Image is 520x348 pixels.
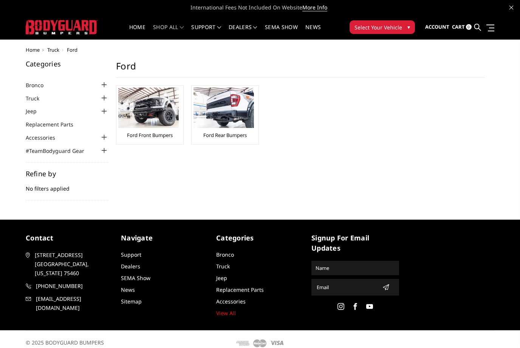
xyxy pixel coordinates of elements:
[216,286,264,293] a: Replacement Parts
[313,262,398,274] input: Name
[350,20,415,34] button: Select Your Vehicle
[302,4,327,11] a: More Info
[67,46,77,53] span: Ford
[26,294,113,313] a: [EMAIL_ADDRESS][DOMAIN_NAME]
[121,251,141,258] a: Support
[452,23,465,30] span: Cart
[466,24,472,30] span: 0
[311,233,399,253] h5: signup for email updates
[121,286,135,293] a: News
[452,17,472,37] a: Cart 0
[354,23,402,31] span: Select Your Vehicle
[26,134,65,142] a: Accessories
[216,233,304,243] h5: Categories
[121,274,150,282] a: SEMA Show
[229,25,257,39] a: Dealers
[26,20,97,34] img: BODYGUARD BUMPERS
[121,233,209,243] h5: Navigate
[116,60,485,78] h1: Ford
[26,282,113,291] a: [PHONE_NUMBER]
[425,17,449,37] a: Account
[265,25,298,39] a: SEMA Show
[129,25,145,39] a: Home
[26,46,40,53] a: Home
[26,60,109,67] h5: Categories
[314,281,379,293] input: Email
[216,310,236,317] a: View All
[26,120,83,128] a: Replacement Parts
[36,294,113,313] span: [EMAIL_ADDRESS][DOMAIN_NAME]
[425,23,449,30] span: Account
[26,233,113,243] h5: contact
[121,298,142,305] a: Sitemap
[26,147,94,155] a: #TeamBodyguard Gear
[216,263,230,270] a: Truck
[47,46,59,53] a: Truck
[216,298,246,305] a: Accessories
[203,132,247,139] a: Ford Rear Bumpers
[121,263,140,270] a: Dealers
[216,251,234,258] a: Bronco
[35,251,112,278] span: [STREET_ADDRESS] [GEOGRAPHIC_DATA], [US_STATE] 75460
[407,23,410,31] span: ▾
[191,25,221,39] a: Support
[127,132,173,139] a: Ford Front Bumpers
[26,107,46,115] a: Jeep
[26,170,109,200] div: No filters applied
[153,25,184,39] a: shop all
[26,339,104,346] span: © 2025 BODYGUARD BUMPERS
[305,25,321,39] a: News
[216,274,227,282] a: Jeep
[36,282,113,291] span: [PHONE_NUMBER]
[26,81,53,89] a: Bronco
[26,170,109,177] h5: Refine by
[26,94,49,102] a: Truck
